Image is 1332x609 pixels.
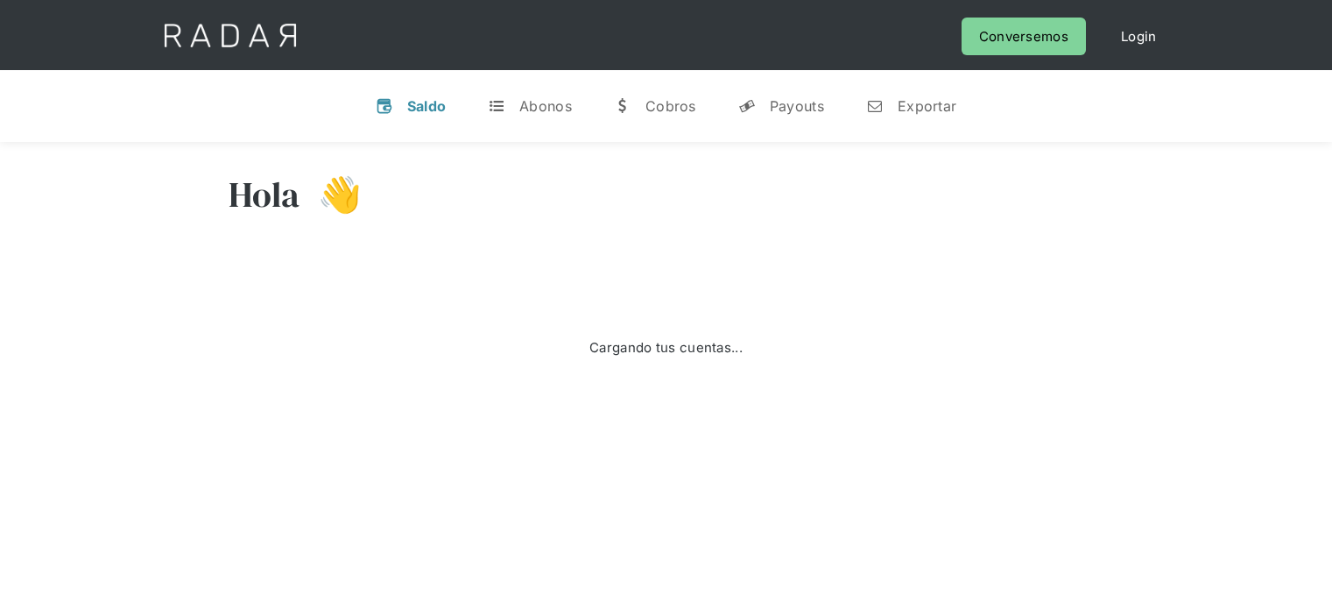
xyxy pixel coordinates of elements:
[770,97,824,115] div: Payouts
[898,97,956,115] div: Exportar
[614,97,631,115] div: w
[488,97,505,115] div: t
[738,97,756,115] div: y
[300,173,362,216] h3: 👋
[1103,18,1174,55] a: Login
[645,97,696,115] div: Cobros
[519,97,572,115] div: Abonos
[962,18,1086,55] a: Conversemos
[866,97,884,115] div: n
[229,173,300,216] h3: Hola
[407,97,447,115] div: Saldo
[589,336,743,359] div: Cargando tus cuentas...
[376,97,393,115] div: v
